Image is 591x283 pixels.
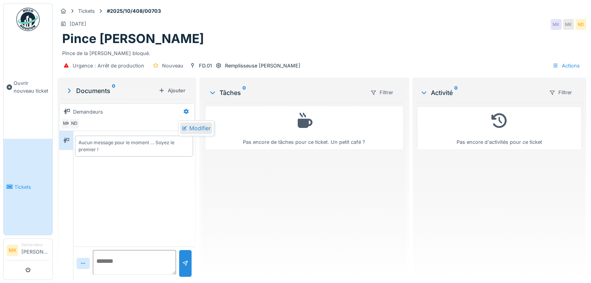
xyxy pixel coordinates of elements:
div: Tickets [78,7,95,15]
div: Pas encore de tâches pour ce ticket. Un petit café ? [211,110,398,146]
div: Tâches [209,88,364,97]
sup: 0 [112,86,115,95]
div: Pince de la [PERSON_NAME] bloqué. [62,47,582,57]
sup: 0 [454,88,458,97]
li: MK [7,245,18,256]
div: Filtrer [546,87,575,98]
li: [PERSON_NAME] [21,242,49,259]
div: Modifier [180,123,212,134]
div: Pas encore d'activités pour ce ticket [422,110,577,146]
div: Aucun message pour le moment … Soyez le premier ! [78,139,190,153]
div: Filtrer [367,87,397,98]
img: Badge_color-CXgf-gQk.svg [16,8,40,31]
div: Nouveau [162,62,183,69]
div: Ajouter [155,85,188,96]
div: Actions [549,60,583,71]
div: MK [551,19,561,30]
span: Ouvrir nouveau ticket [14,79,49,94]
span: Tickets [14,183,49,191]
div: Activité [420,88,542,97]
h1: Pince [PERSON_NAME] [62,31,204,46]
div: Urgence : Arrêt de production [73,62,144,69]
strong: #2025/10/408/00703 [104,7,164,15]
div: Documents [65,86,155,95]
div: FD.01 [199,62,212,69]
div: [DATE] [70,20,86,28]
div: ND [69,118,80,129]
div: Demandeurs [73,108,103,116]
div: ND [575,19,586,30]
div: Remplisseuse [PERSON_NAME] [225,62,300,69]
div: MK [61,118,72,129]
sup: 0 [242,88,246,97]
div: Demandeur [21,242,49,248]
div: MK [563,19,574,30]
